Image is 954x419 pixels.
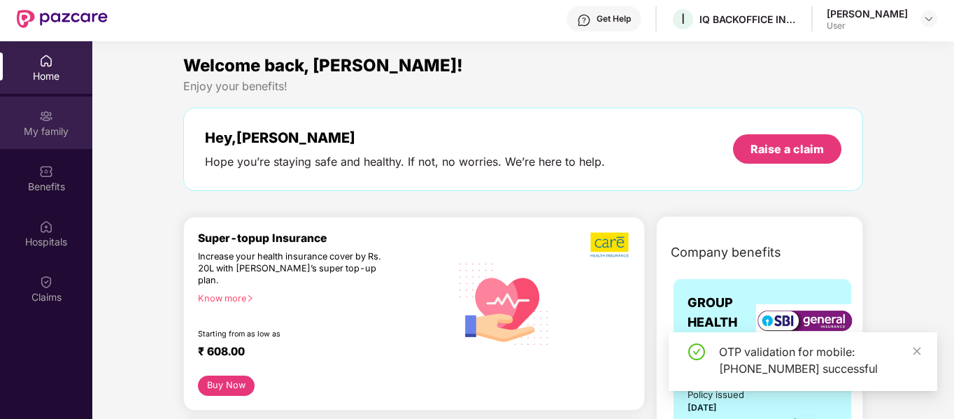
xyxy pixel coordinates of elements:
span: Company benefits [671,243,781,262]
img: svg+xml;base64,PHN2ZyBpZD0iQ2xhaW0iIHhtbG5zPSJodHRwOi8vd3d3LnczLm9yZy8yMDAwL3N2ZyIgd2lkdGg9IjIwIi... [39,275,53,289]
img: New Pazcare Logo [17,10,108,28]
img: svg+xml;base64,PHN2ZyB3aWR0aD0iMjAiIGhlaWdodD0iMjAiIHZpZXdCb3g9IjAgMCAyMCAyMCIgZmlsbD0ibm9uZSIgeG... [39,109,53,123]
div: Increase your health insurance cover by Rs. 20L with [PERSON_NAME]’s super top-up plan. [198,251,390,287]
img: svg+xml;base64,PHN2ZyBpZD0iSGVscC0zMngzMiIgeG1sbnM9Imh0dHA6Ly93d3cudzMub3JnLzIwMDAvc3ZnIiB3aWR0aD... [577,13,591,27]
img: svg+xml;base64,PHN2ZyBpZD0iQmVuZWZpdHMiIHhtbG5zPSJodHRwOi8vd3d3LnczLm9yZy8yMDAwL3N2ZyIgd2lkdGg9Ij... [39,164,53,178]
div: Get Help [597,13,631,24]
span: close [912,346,922,356]
button: Buy Now [198,376,255,396]
div: [PERSON_NAME] [827,7,908,20]
div: Super-topup Insurance [198,232,450,245]
span: GROUP HEALTH INSURANCE [688,293,763,353]
div: ₹ 608.00 [198,345,436,362]
div: Enjoy your benefits! [183,79,863,94]
span: check-circle [688,343,705,360]
div: Hope you’re staying safe and healthy. If not, no worries. We’re here to help. [205,155,605,169]
img: insurerLogo [756,304,854,341]
span: Welcome back, [PERSON_NAME]! [183,55,463,76]
div: IQ BACKOFFICE INDIA PRIVATE LIMITED [699,13,797,26]
img: svg+xml;base64,PHN2ZyB4bWxucz0iaHR0cDovL3d3dy53My5vcmcvMjAwMC9zdmciIHhtbG5zOnhsaW5rPSJodHRwOi8vd3... [450,248,559,358]
div: User [827,20,908,31]
div: Raise a claim [750,141,824,157]
img: svg+xml;base64,PHN2ZyBpZD0iRHJvcGRvd24tMzJ4MzIiIHhtbG5zPSJodHRwOi8vd3d3LnczLm9yZy8yMDAwL3N2ZyIgd2... [923,13,934,24]
img: svg+xml;base64,PHN2ZyBpZD0iSG9tZSIgeG1sbnM9Imh0dHA6Ly93d3cudzMub3JnLzIwMDAvc3ZnIiB3aWR0aD0iMjAiIG... [39,54,53,68]
span: I [681,10,685,27]
div: OTP validation for mobile: [PHONE_NUMBER] successful [719,343,920,377]
span: [DATE] [688,402,717,413]
span: right [246,294,254,302]
div: Know more [198,293,442,303]
div: Starting from as low as [198,329,391,339]
div: Hey, [PERSON_NAME] [205,129,605,146]
img: svg+xml;base64,PHN2ZyBpZD0iSG9zcGl0YWxzIiB4bWxucz0iaHR0cDovL3d3dy53My5vcmcvMjAwMC9zdmciIHdpZHRoPS... [39,220,53,234]
img: b5dec4f62d2307b9de63beb79f102df3.png [590,232,630,258]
